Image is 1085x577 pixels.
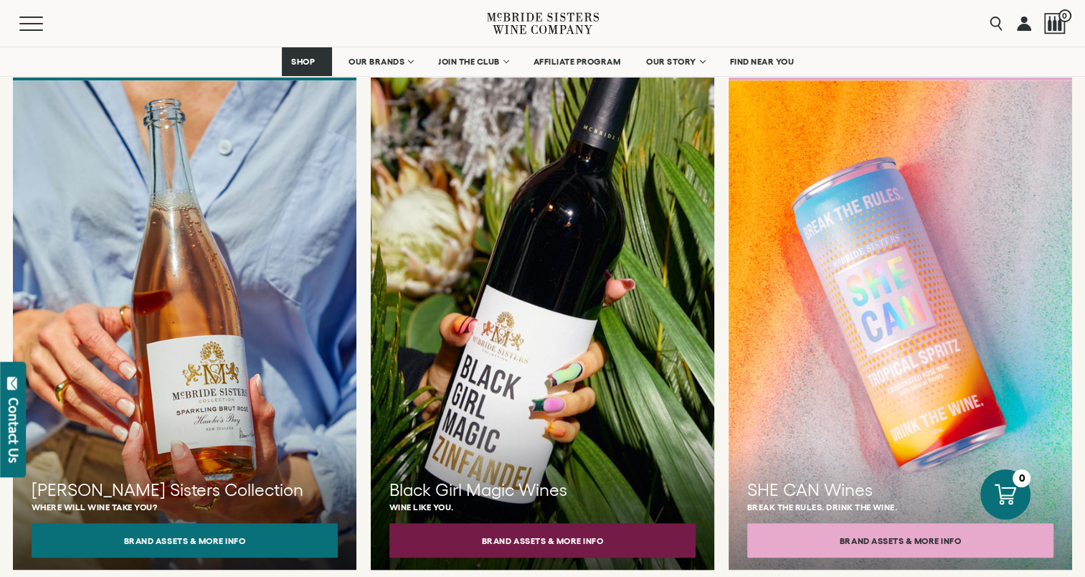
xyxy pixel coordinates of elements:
button: Brand Assets & More Info [32,523,338,558]
button: Brand Assets & More Info [389,523,696,558]
span: FIND NEAR YOU [730,57,795,67]
a: SHE CAN Wines Break the rules. Drink the wine. Brand Assets & More Info [729,70,1072,570]
span: AFFILIATE PROGRAM [534,57,621,67]
h3: SHE CAN Wines [747,478,1053,502]
a: SHOP [282,47,332,76]
p: Wine like you. [389,502,696,512]
h3: [PERSON_NAME] Sisters Collection [32,478,338,502]
a: JOIN THE CLUB [429,47,517,76]
button: Brand Assets & More Info [747,523,1053,558]
span: 0 [1058,9,1071,22]
span: SHOP [291,57,316,67]
div: 0 [1013,469,1030,487]
p: Where will wine take you? [32,502,338,512]
a: FIND NEAR YOU [721,47,804,76]
a: Black Girl Magic Wines Wine like you. Brand Assets & More Info [371,70,714,570]
h3: Black Girl Magic Wines [389,478,696,502]
span: OUR STORY [646,57,696,67]
span: JOIN THE CLUB [438,57,500,67]
button: Mobile Menu Trigger [19,17,71,31]
a: [PERSON_NAME] Sisters Collection Where will wine take you? Brand Assets & More Info [13,70,356,570]
a: AFFILIATE PROGRAM [524,47,630,76]
a: OUR STORY [637,47,714,76]
a: OUR BRANDS [339,47,422,76]
div: Contact Us [6,398,21,463]
p: Break the rules. Drink the wine. [747,502,1053,512]
span: OUR BRANDS [349,57,404,67]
